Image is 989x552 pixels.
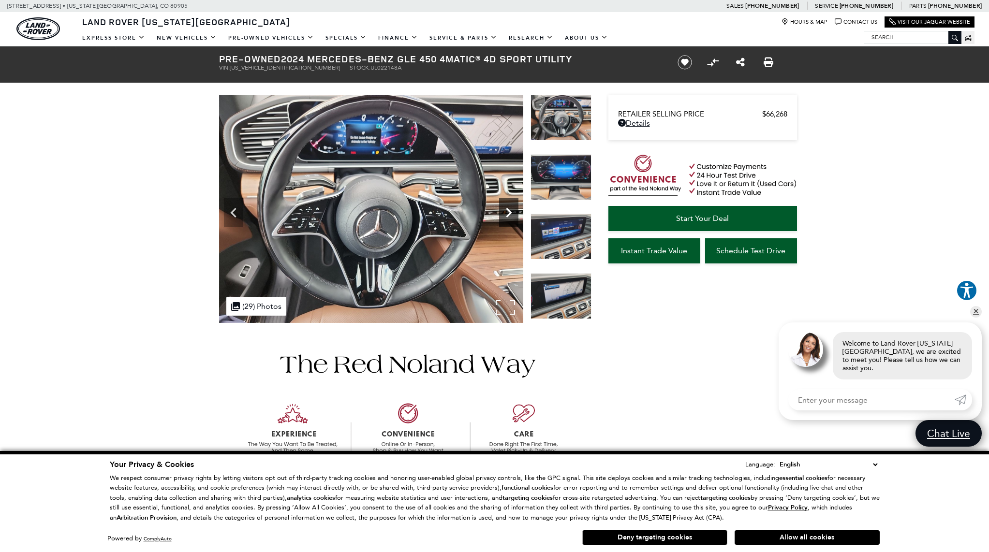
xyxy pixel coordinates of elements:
[320,29,372,46] a: Specials
[370,64,401,71] span: UL022148A
[864,31,961,43] input: Search
[674,55,695,70] button: Save vehicle
[922,427,975,440] span: Chat Live
[222,29,320,46] a: Pre-Owned Vehicles
[928,2,982,10] a: [PHONE_NUMBER]
[700,494,751,502] strong: targeting cookies
[82,16,290,28] span: Land Rover [US_STATE][GEOGRAPHIC_DATA]
[219,54,662,64] h1: 2024 Mercedes-Benz GLE 450 4MATIC® 4D Sport Utility
[7,2,188,9] a: [STREET_ADDRESS] • [US_STATE][GEOGRAPHIC_DATA], CO 80905
[956,280,977,301] button: Explore your accessibility options
[726,2,744,9] span: Sales
[503,29,559,46] a: Research
[531,95,591,141] img: Used 2024 Black Mercedes-Benz GLE 450 image 13
[110,459,194,470] span: Your Privacy & Cookies
[835,18,877,26] a: Contact Us
[117,513,177,522] strong: Arbitration Provision
[956,280,977,303] aside: Accessibility Help Desk
[76,16,296,28] a: Land Rover [US_STATE][GEOGRAPHIC_DATA]
[531,154,591,200] img: Used 2024 Black Mercedes-Benz GLE 450 image 14
[788,332,823,367] img: Agent profile photo
[219,52,281,65] strong: Pre-Owned
[350,64,370,71] span: Stock:
[499,198,518,227] div: Next
[782,18,827,26] a: Hours & Map
[777,459,880,470] select: Language Select
[608,206,797,231] a: Start Your Deal
[531,214,591,260] img: Used 2024 Black Mercedes-Benz GLE 450 image 15
[833,332,972,379] div: Welcome to Land Rover [US_STATE][GEOGRAPHIC_DATA], we are excited to meet you! Please tell us how...
[735,530,880,545] button: Allow all cookies
[107,536,172,542] div: Powered by
[287,494,335,502] strong: analytics cookies
[621,246,687,255] span: Instant Trade Value
[618,110,762,118] span: Retailer Selling Price
[764,57,773,68] a: Print this Pre-Owned 2024 Mercedes-Benz GLE 450 4MATIC® 4D Sport Utility
[705,238,797,263] a: Schedule Test Drive
[768,503,808,512] u: Privacy Policy
[716,246,785,255] span: Schedule Test Drive
[226,297,286,316] div: (29) Photos
[144,536,172,542] a: ComplyAuto
[618,118,787,128] a: Details
[762,110,787,118] span: $66,268
[16,17,60,40] a: land-rover
[582,530,727,545] button: Deny targeting cookies
[76,29,151,46] a: EXPRESS STORE
[915,420,982,447] a: Chat Live
[909,2,927,9] span: Parts
[502,483,553,492] strong: functional cookies
[151,29,222,46] a: New Vehicles
[676,214,729,223] span: Start Your Deal
[424,29,503,46] a: Service & Parts
[230,64,340,71] span: [US_VEHICLE_IDENTIFICATION_NUMBER]
[955,389,972,410] a: Submit
[779,474,827,482] strong: essential cookies
[76,29,614,46] nav: Main Navigation
[608,238,700,263] a: Instant Trade Value
[372,29,424,46] a: Finance
[219,64,230,71] span: VIN:
[745,461,775,467] div: Language:
[706,55,720,70] button: Compare Vehicle
[531,273,591,319] img: Used 2024 Black Mercedes-Benz GLE 450 image 16
[219,95,523,323] img: Used 2024 Black Mercedes-Benz GLE 450 image 13
[815,2,838,9] span: Service
[16,17,60,40] img: Land Rover
[502,494,553,502] strong: targeting cookies
[618,110,787,118] a: Retailer Selling Price $66,268
[745,2,799,10] a: [PHONE_NUMBER]
[788,389,955,410] input: Enter your message
[736,57,745,68] a: Share this Pre-Owned 2024 Mercedes-Benz GLE 450 4MATIC® 4D Sport Utility
[224,198,243,227] div: Previous
[110,473,880,523] p: We respect consumer privacy rights by letting visitors opt out of third-party tracking cookies an...
[559,29,614,46] a: About Us
[840,2,893,10] a: [PHONE_NUMBER]
[889,18,970,26] a: Visit Our Jaguar Website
